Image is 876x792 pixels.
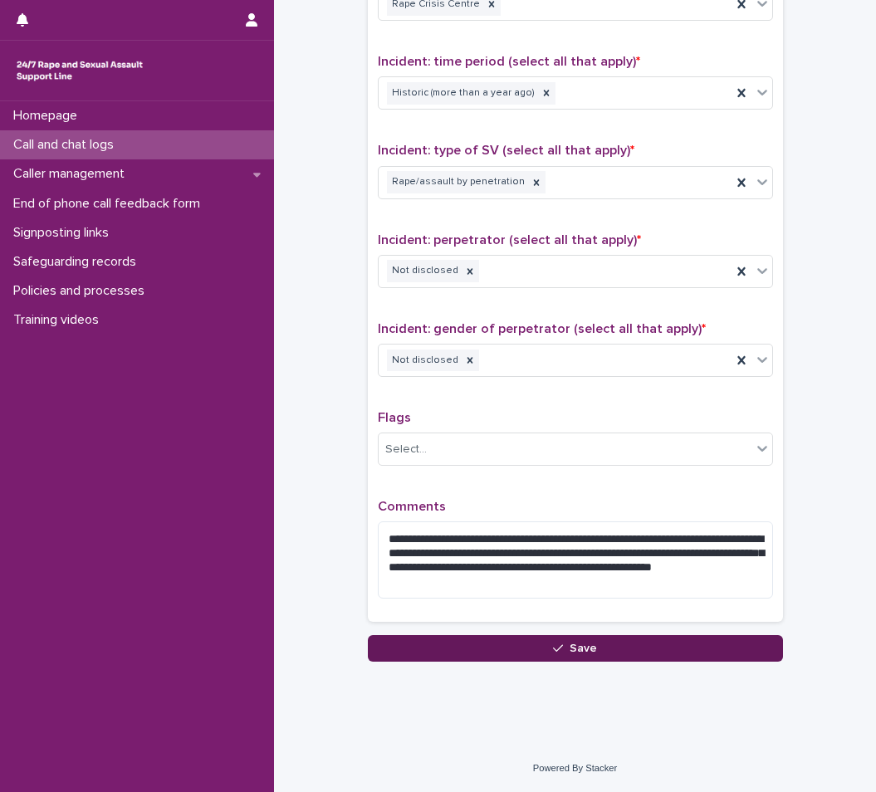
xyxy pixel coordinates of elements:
[378,55,640,68] span: Incident: time period (select all that apply)
[7,254,149,270] p: Safeguarding records
[387,260,461,282] div: Not disclosed
[570,643,597,654] span: Save
[533,763,617,773] a: Powered By Stacker
[7,225,122,241] p: Signposting links
[7,312,112,328] p: Training videos
[378,411,411,424] span: Flags
[378,500,446,513] span: Comments
[378,144,634,157] span: Incident: type of SV (select all that apply)
[7,166,138,182] p: Caller management
[387,350,461,372] div: Not disclosed
[368,635,783,662] button: Save
[7,137,127,153] p: Call and chat logs
[7,196,213,212] p: End of phone call feedback form
[385,441,427,458] div: Select...
[7,108,91,124] p: Homepage
[13,54,146,87] img: rhQMoQhaT3yELyF149Cw
[387,82,537,105] div: Historic (more than a year ago)
[387,171,527,193] div: Rape/assault by penetration
[378,322,706,335] span: Incident: gender of perpetrator (select all that apply)
[378,233,641,247] span: Incident: perpetrator (select all that apply)
[7,283,158,299] p: Policies and processes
